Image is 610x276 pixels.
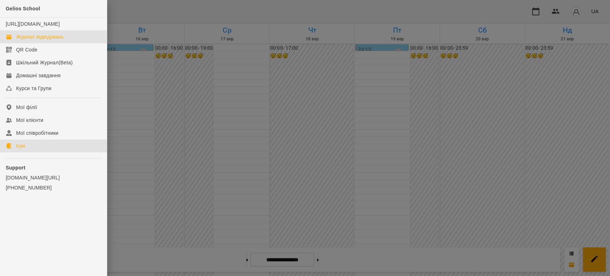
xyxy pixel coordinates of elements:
[16,142,25,149] div: Ігри
[16,129,59,137] div: Мої співробітники
[16,104,37,111] div: Мої філії
[6,21,60,27] a: [URL][DOMAIN_NAME]
[16,46,38,53] div: QR Code
[16,33,64,40] div: Журнал відвідувань
[6,164,101,171] p: Support
[16,59,73,66] div: Шкільний Журнал(Beta)
[16,85,51,92] div: Курси та Групи
[16,117,43,124] div: Мої клієнти
[6,174,101,181] a: [DOMAIN_NAME][URL]
[6,6,40,11] span: Gelios School
[6,184,101,191] a: [PHONE_NUMBER]
[16,72,60,79] div: Домашні завдання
